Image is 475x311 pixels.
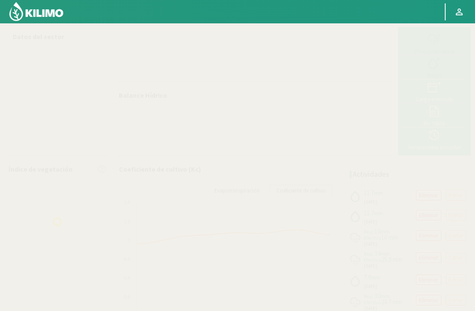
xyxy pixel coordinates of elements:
[419,231,438,240] p: Eliminar
[124,257,130,262] text: 0.8
[364,235,381,241] span: Efectiva
[381,233,398,241] span: 10 mm
[380,250,390,257] span: mm
[364,273,371,281] span: 7.8
[13,31,102,42] p: Datos del sector
[416,230,441,241] button: Eliminar
[124,294,130,300] text: 0.4
[405,48,464,54] div: Precipitaciones
[374,249,380,257] span: 34
[402,127,467,151] button: Temporadas pasadas
[8,1,64,22] img: Kilimo
[380,228,390,235] span: mm
[405,144,464,150] div: Temporadas pasadas
[416,295,441,305] button: Eliminar
[364,240,377,248] span: [DATE]
[124,200,130,205] text: 1.4
[449,190,464,200] p: Editar
[381,255,402,263] span: 25.8 mm
[381,298,402,306] span: 23.7 mm
[416,190,441,201] button: Eliminar
[374,227,380,235] span: 10
[419,190,438,200] p: Eliminar
[416,274,441,285] button: Eliminar
[364,251,374,257] span: Real:
[419,275,438,285] p: Eliminar
[402,103,467,127] button: BH Tabla
[364,283,377,290] span: [DATE]
[380,292,390,300] span: mm
[446,274,467,285] button: Editar
[402,55,467,79] button: Riego
[419,295,438,305] p: Eliminar
[124,275,130,280] text: 0.6
[449,253,464,263] p: Editar
[419,253,438,263] p: Eliminar
[128,237,130,243] text: 1
[416,210,441,221] button: Eliminar
[446,190,467,201] button: Editar
[124,219,130,224] text: 1.2
[446,230,467,241] button: Editar
[374,189,383,197] span: mm
[449,295,464,305] p: Editar
[364,218,377,226] span: [DATE]
[364,293,374,300] span: Real:
[8,164,73,174] p: Índice de vegetación
[364,257,381,263] span: Efectiva
[364,299,381,305] span: Efectiva
[416,252,441,263] button: Eliminar
[364,263,377,270] span: [DATE]
[449,210,464,220] p: Editar
[449,275,464,285] p: Editar
[402,79,467,103] button: Carga mensual
[269,184,333,198] a: Coeficiente de cultivo
[446,252,467,263] button: Editar
[364,229,374,235] span: Real:
[353,170,389,178] h4: Actividades
[419,210,438,220] p: Eliminar
[119,90,167,100] p: Balance Hídrico
[374,292,380,300] span: 30
[446,295,467,305] button: Editar
[364,198,377,206] span: [DATE]
[449,231,464,240] p: Editar
[371,274,380,281] span: mm
[364,189,374,197] span: 11.7
[405,96,464,102] div: Carga mensual
[15,179,100,264] img: Loading...
[446,210,467,221] button: Editar
[405,72,464,78] div: Riego
[374,209,383,217] span: mm
[364,209,374,217] span: 11.7
[207,184,267,198] a: Evapotranspiración
[405,120,464,126] div: BH Tabla
[119,164,201,174] p: Coeficiente de cultivo (Kc)
[402,31,467,55] button: Precipitaciones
